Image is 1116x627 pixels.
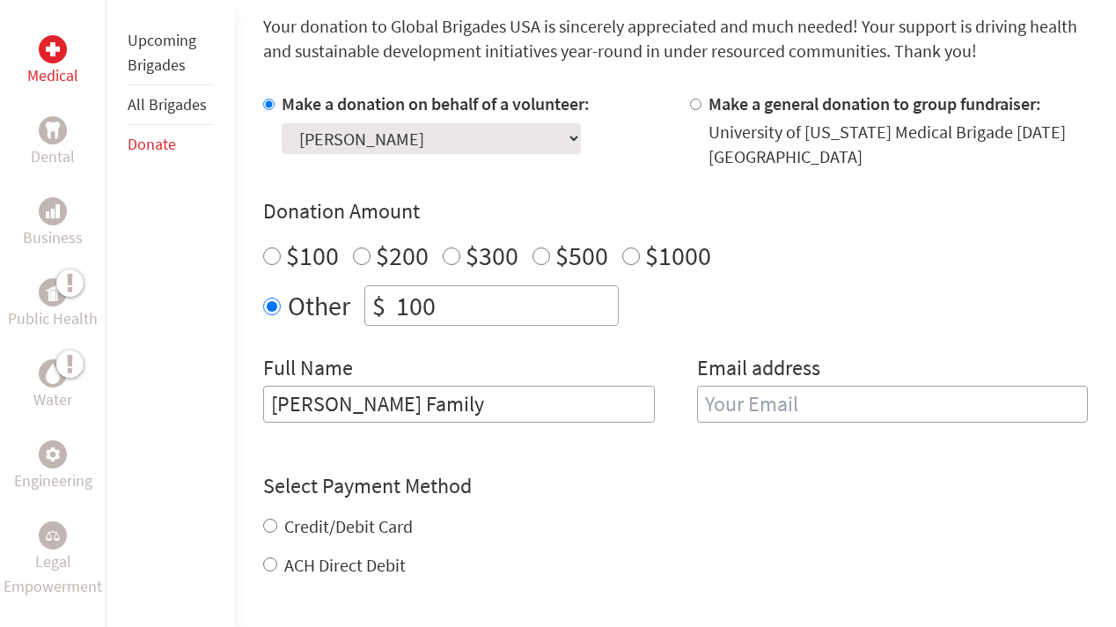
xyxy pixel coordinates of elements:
[39,35,67,63] div: Medical
[128,85,214,125] li: All Brigades
[645,239,711,272] label: $1000
[46,122,60,138] img: Dental
[4,521,102,599] a: Legal EmpowermentLegal Empowerment
[128,134,176,154] a: Donate
[709,92,1041,114] label: Make a general donation to group fundraiser:
[376,239,429,272] label: $200
[46,363,60,383] img: Water
[263,354,353,386] label: Full Name
[27,63,78,88] p: Medical
[39,440,67,468] div: Engineering
[284,554,406,576] label: ACH Direct Debit
[4,550,102,599] p: Legal Empowerment
[286,239,339,272] label: $100
[31,116,75,169] a: DentalDental
[128,30,196,75] a: Upcoming Brigades
[33,359,72,412] a: WaterWater
[697,354,820,386] label: Email address
[39,521,67,550] div: Legal Empowerment
[14,468,92,493] p: Engineering
[263,386,654,423] input: Enter Full Name
[31,144,75,169] p: Dental
[697,386,1088,423] input: Your Email
[23,197,83,250] a: BusinessBusiness
[14,440,92,493] a: EngineeringEngineering
[33,387,72,412] p: Water
[46,42,60,56] img: Medical
[8,278,98,331] a: Public HealthPublic Health
[365,286,393,325] div: $
[284,515,413,537] label: Credit/Debit Card
[39,359,67,387] div: Water
[27,35,78,88] a: MedicalMedical
[282,92,590,114] label: Make a donation on behalf of a volunteer:
[23,225,83,250] p: Business
[39,278,67,306] div: Public Health
[709,120,1088,169] div: University of [US_STATE] Medical Brigade [DATE] [GEOGRAPHIC_DATA]
[263,472,1088,500] h4: Select Payment Method
[263,14,1088,63] p: Your donation to Global Brigades USA is sincerely appreciated and much needed! Your support is dr...
[128,94,207,114] a: All Brigades
[46,530,60,541] img: Legal Empowerment
[46,204,60,218] img: Business
[288,285,350,326] label: Other
[393,286,618,325] input: Enter Amount
[8,306,98,331] p: Public Health
[466,239,518,272] label: $300
[555,239,608,272] label: $500
[39,197,67,225] div: Business
[46,284,60,301] img: Public Health
[263,197,1088,225] h4: Donation Amount
[39,116,67,144] div: Dental
[46,447,60,461] img: Engineering
[128,125,214,164] li: Donate
[128,21,214,85] li: Upcoming Brigades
